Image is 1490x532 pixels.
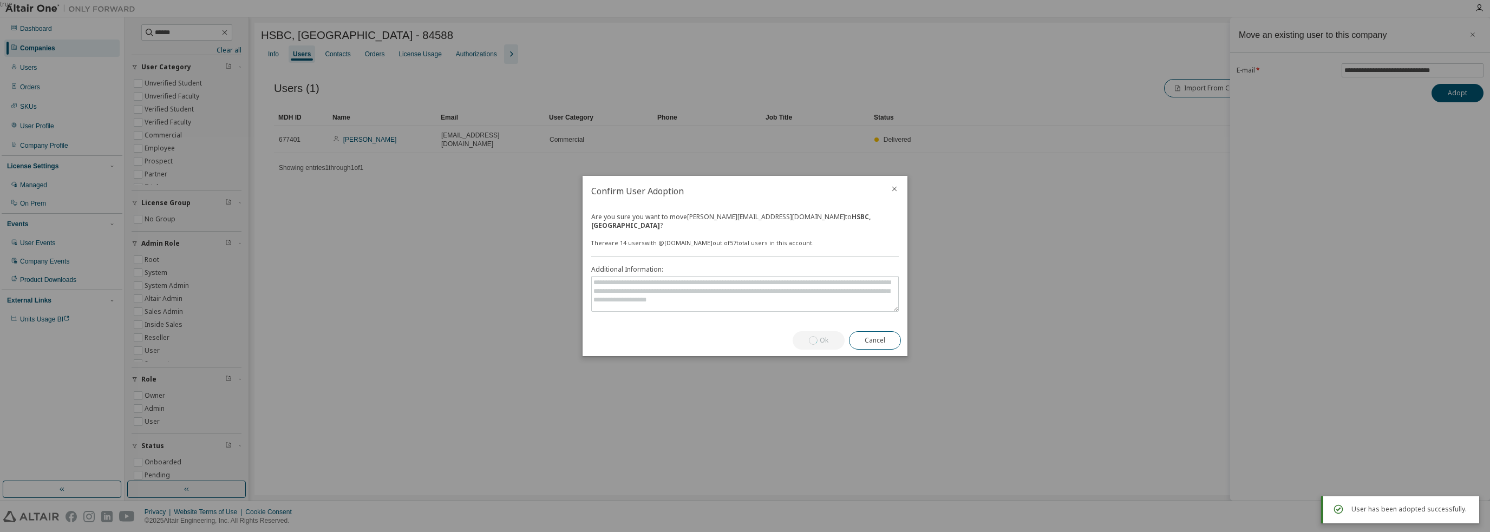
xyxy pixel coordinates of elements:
[849,331,901,350] button: Cancel
[890,185,899,193] button: close
[591,212,871,230] strong: HSBC, [GEOGRAPHIC_DATA]
[591,239,899,247] div: There are 14 users with @ [DOMAIN_NAME] out of 57 total users in this account.
[1351,503,1471,516] div: User has been adopted successfully.
[583,176,881,206] h2: Confirm User Adoption
[591,213,899,230] div: Are you sure you want to move [PERSON_NAME][EMAIL_ADDRESS][DOMAIN_NAME] to ?
[591,265,899,274] label: Additional Information:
